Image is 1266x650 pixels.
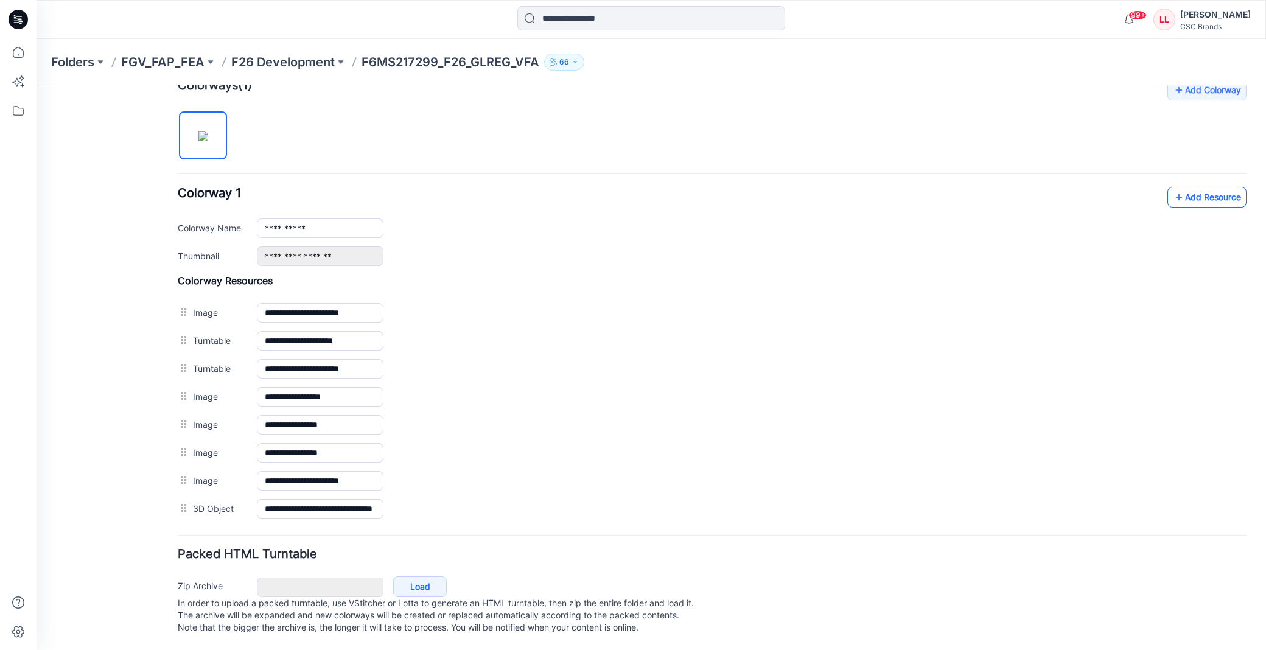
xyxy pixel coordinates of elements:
div: [PERSON_NAME] [1180,7,1251,22]
button: 66 [544,54,584,71]
span: 99+ [1128,10,1147,20]
label: 3D Object [156,416,208,430]
label: Colorway Name [141,136,208,149]
iframe: edit-style [37,85,1266,650]
label: Image [156,304,208,318]
div: LL [1153,9,1175,30]
a: FGV_FAP_FEA [121,54,205,71]
label: Image [156,360,208,374]
label: Image [156,388,208,402]
label: Zip Archive [141,494,208,507]
label: Turntable [156,248,208,262]
label: Turntable [156,276,208,290]
p: In order to upload a packed turntable, use VStitcher or Lotta to generate an HTML turntable, then... [141,512,1210,548]
a: F26 Development [231,54,335,71]
a: Load [357,491,410,512]
div: CSC Brands [1180,22,1251,31]
img: eyJhbGciOiJIUzI1NiIsImtpZCI6IjAiLCJzbHQiOiJzZXMiLCJ0eXAiOiJKV1QifQ.eyJkYXRhIjp7InR5cGUiOiJzdG9yYW... [162,46,172,56]
p: F6MS217299_F26_GLREG_VFA [362,54,539,71]
label: Thumbnail [141,164,208,177]
a: Folders [51,54,94,71]
p: 66 [559,55,569,69]
label: Image [156,332,208,346]
a: Add Resource [1131,102,1210,122]
h4: Packed HTML Turntable [141,463,1210,475]
label: Image [156,220,208,234]
span: Colorway 1 [141,100,205,115]
h4: Colorway Resources [141,189,1210,201]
